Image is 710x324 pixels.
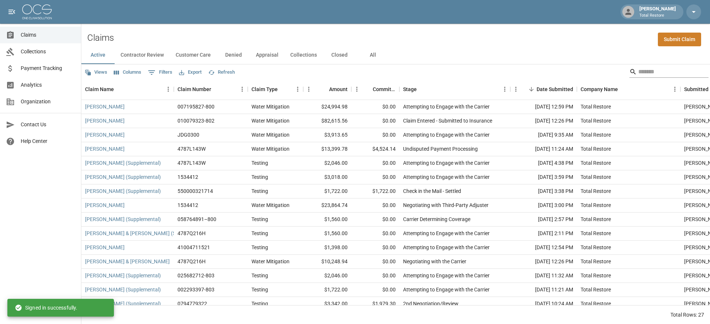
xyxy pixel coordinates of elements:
[351,142,399,156] div: $4,524.14
[292,84,303,95] button: Menu
[177,173,198,181] div: 1534412
[510,283,577,297] div: [DATE] 11:21 AM
[403,79,417,100] div: Stage
[510,84,521,95] button: Menu
[510,128,577,142] div: [DATE] 9:35 AM
[211,84,222,94] button: Sort
[85,300,161,307] a: [PERSON_NAME] (Supplemental)
[237,84,248,95] button: Menu
[21,64,75,72] span: Payment Tracking
[351,297,399,311] div: $1,979.30
[351,184,399,198] div: $1,722.00
[510,100,577,114] div: [DATE] 12:59 PM
[177,67,203,78] button: Export
[658,33,701,46] a: Submit Claim
[177,131,199,138] div: JDG0300
[303,227,351,241] div: $1,560.00
[174,79,248,100] div: Claim Number
[403,131,490,138] div: Attempting to Engage with the Carrier
[581,79,618,100] div: Company Name
[251,103,290,110] div: Water Mitigation
[581,300,611,307] div: Total Restore
[87,33,114,43] h2: Claims
[351,227,399,241] div: $0.00
[403,103,490,110] div: Attempting to Engage with the Carrier
[351,156,399,170] div: $0.00
[303,79,351,100] div: Amount
[251,201,290,209] div: Water Mitigation
[85,286,161,293] a: [PERSON_NAME] (Supplemental)
[669,84,680,95] button: Menu
[85,187,161,195] a: [PERSON_NAME] (Supplemental)
[510,227,577,241] div: [DATE] 2:11 PM
[581,230,611,237] div: Total Restore
[251,286,268,293] div: Testing
[177,286,214,293] div: 002293397-803
[510,198,577,213] div: [DATE] 3:00 PM
[251,79,278,100] div: Claim Type
[356,46,389,64] button: All
[351,100,399,114] div: $0.00
[251,187,268,195] div: Testing
[581,286,611,293] div: Total Restore
[362,84,373,94] button: Sort
[351,283,399,297] div: $0.00
[177,258,206,265] div: 4787Q216H
[403,244,490,251] div: Attempting to Engage with the Carrier
[303,297,351,311] div: $3,342.00
[83,67,109,78] button: Views
[21,31,75,39] span: Claims
[403,117,492,124] div: Claim Entered - Submitted to Insurance
[581,216,611,223] div: Total Restore
[146,67,174,79] button: Show filters
[403,258,466,265] div: Negotiating with the Carrier
[278,84,288,94] button: Sort
[21,48,75,56] span: Collections
[351,114,399,128] div: $0.00
[85,216,161,223] a: [PERSON_NAME] (Supplemental)
[303,255,351,269] div: $10,248.94
[403,159,490,167] div: Attempting to Engage with the Carrier
[499,84,510,95] button: Menu
[510,170,577,184] div: [DATE] 3:59 PM
[403,230,490,237] div: Attempting to Engage with the Carrier
[251,216,268,223] div: Testing
[303,283,351,297] div: $1,722.00
[303,241,351,255] div: $1,398.00
[303,84,314,95] button: Menu
[112,67,143,78] button: Select columns
[177,216,216,223] div: 058764891–800
[251,258,290,265] div: Water Mitigation
[510,269,577,283] div: [DATE] 11:32 AM
[177,244,210,251] div: 41004711521
[114,84,124,94] button: Sort
[251,159,268,167] div: Testing
[284,46,323,64] button: Collections
[85,131,125,138] a: [PERSON_NAME]
[85,159,161,167] a: [PERSON_NAME] (Supplemental)
[526,84,537,94] button: Sort
[581,272,611,279] div: Total Restore
[351,255,399,269] div: $0.00
[581,117,611,124] div: Total Restore
[417,84,427,94] button: Sort
[303,128,351,142] div: $3,913.65
[115,46,170,64] button: Contractor Review
[303,170,351,184] div: $3,018.00
[581,103,611,110] div: Total Restore
[206,67,237,78] button: Refresh
[85,201,125,209] a: [PERSON_NAME]
[251,300,268,307] div: Testing
[303,184,351,198] div: $1,722.00
[177,187,213,195] div: 550000321714
[21,81,75,89] span: Analytics
[21,121,75,128] span: Contact Us
[581,131,611,138] div: Total Restore
[303,100,351,114] div: $24,994.98
[177,79,211,100] div: Claim Number
[510,156,577,170] div: [DATE] 4:38 PM
[217,46,250,64] button: Denied
[251,230,268,237] div: Testing
[636,5,679,19] div: [PERSON_NAME]
[85,79,114,100] div: Claim Name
